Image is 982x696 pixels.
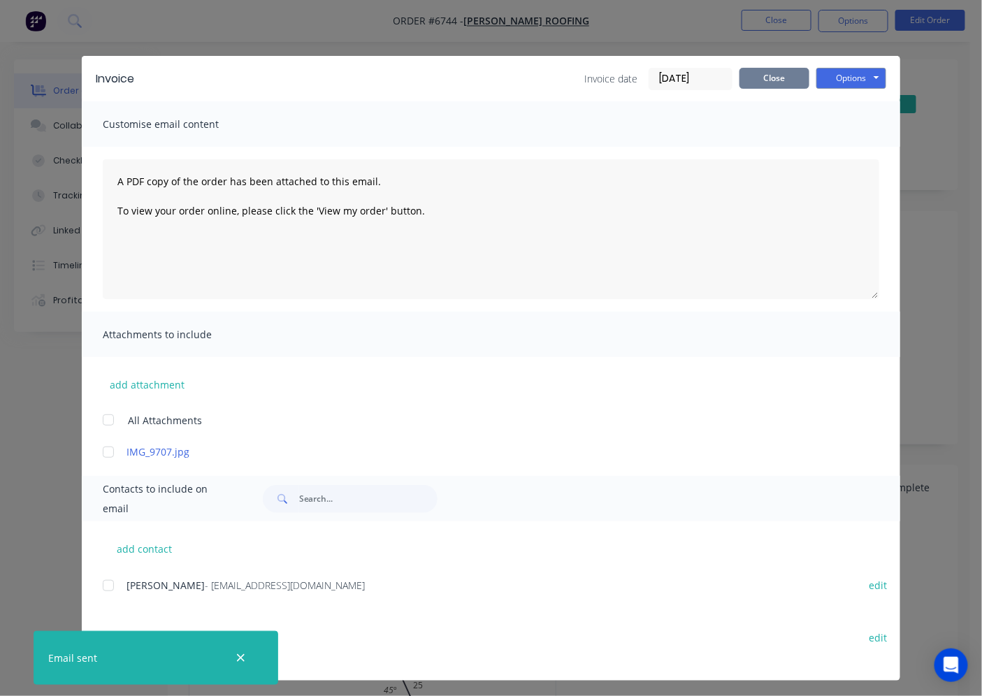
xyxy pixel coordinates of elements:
button: add contact [103,538,187,559]
button: Close [739,68,809,89]
button: edit [861,628,896,647]
input: Search... [299,485,438,513]
span: Invoice date [584,71,637,86]
div: Email sent [48,651,97,665]
span: [PERSON_NAME] [127,579,205,592]
span: Customise email content [103,115,257,134]
span: - [EMAIL_ADDRESS][DOMAIN_NAME] [205,579,365,592]
button: add attachment [103,374,192,395]
a: IMG_9707.jpg [127,444,844,459]
div: Open Intercom Messenger [934,648,968,682]
button: Options [816,68,886,89]
span: All Attachments [128,413,202,428]
textarea: A PDF copy of the order has been attached to this email. To view your order online, please click ... [103,159,879,299]
span: Contacts to include on email [103,479,228,519]
span: Attachments to include [103,325,257,345]
div: Invoice [96,71,134,87]
button: edit [861,576,896,595]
